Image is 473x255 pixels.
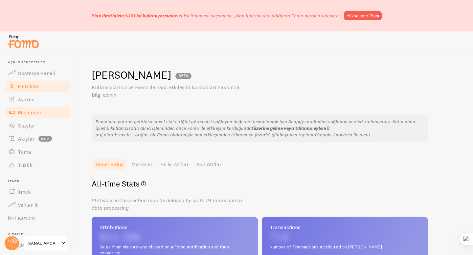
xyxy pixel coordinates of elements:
[96,161,124,167] font: Genel Bakış
[100,225,250,230] span: Attributions
[18,202,38,208] font: Verileri İt
[18,109,41,116] font: Bildirimler
[270,225,420,230] span: Transactions
[4,67,72,80] a: Gösterge Paneli
[280,132,315,138] font: boyunca toplanır
[4,93,72,106] a: Ayarlar
[4,145,72,158] a: Tema
[8,60,45,64] font: Açılır pencereler
[91,13,178,19] font: Plan limitinizin %101'ini kullanıyorsunuz.
[8,179,19,183] font: İtmek
[8,232,23,236] font: Çizgide
[96,119,415,131] font: Fomo'nun yatırım getirinize nasıl etki ettiğini görmenizi sağlayan değerleri hesaplamak için Shop...
[252,125,330,131] font: (üzerine gelme veya tıklama eylemi)
[92,69,171,81] font: [PERSON_NAME]
[179,73,189,78] font: BETA
[24,235,68,251] a: SANAL AMCA
[28,240,56,246] font: SANAL AMCA
[128,125,252,131] font: satın alma işleminden önce Fomo ile etkileşim kurduğunda
[7,33,40,50] img: fomo-relay-logo-orange.svg
[18,96,35,103] font: Ayarlar
[18,70,55,76] font: Gösterge Paneli
[18,162,33,168] font: Tüzük
[315,132,372,138] font: (Google Analytics ile aynı).
[18,215,35,221] font: Katılım
[92,197,242,211] i: Statistics in this section may be delayed by up to 24 hours due to data processing
[4,80,72,93] a: Metrikler
[18,122,35,129] font: Olaylar
[270,244,420,250] span: Number of Transactions attributed to [PERSON_NAME]
[4,106,72,119] a: Bildirimler
[96,132,265,138] font: atıf olarak sayılır . Atıflar, bir Fomo bildirimiyle son etkileşimden itibaren en fazla
[265,132,280,138] font: 90 gün
[41,137,50,140] font: beta
[18,148,31,155] font: Tema
[4,158,72,171] a: Tüzük
[4,132,72,145] a: Akışlar beta
[18,135,34,142] font: Akışlar
[196,161,221,167] font: Son Atıflar
[4,185,72,198] a: İtmek
[4,211,72,225] a: Katılım
[4,119,72,132] a: Olaylar
[92,84,239,98] font: Kullanıcılarınız ve Fomo ile nasıl etkileşim kurdukları hakkında bilgi edinin
[4,198,72,211] a: Verileri İt
[18,83,39,89] font: Metrikler
[18,188,31,195] font: İtmek
[131,161,152,167] font: Metrikler
[178,13,340,19] font: Yükseltmemeyi seçerseniz, plan limitine ulaşıldığında Fomo duraklatılacaktır.
[160,161,189,167] font: En İyi Atıflar
[92,179,428,189] h2: All-time Stats
[347,13,379,19] font: Yükseltme Planı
